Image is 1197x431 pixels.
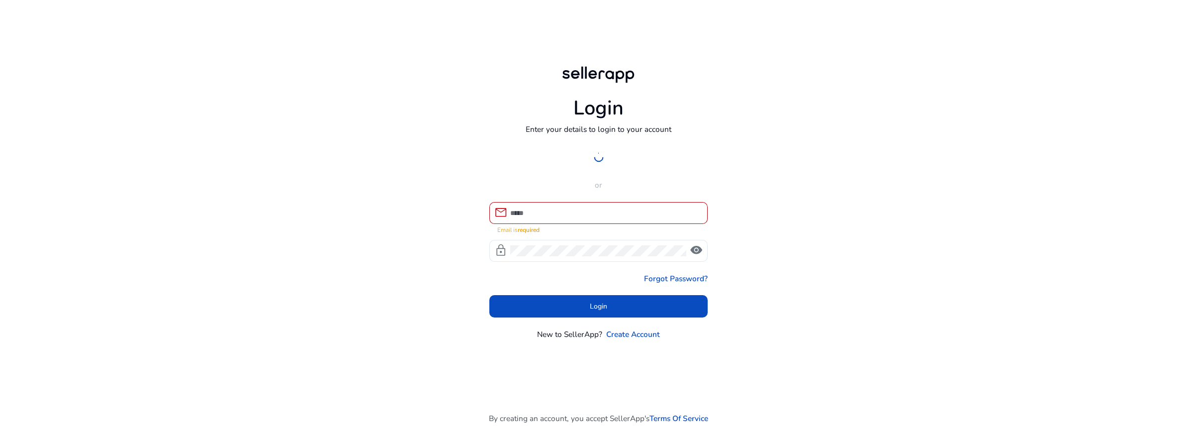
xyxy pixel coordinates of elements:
strong: required [518,226,540,234]
span: Login [590,301,607,312]
mat-error: Email is [497,224,700,234]
a: Create Account [606,328,660,340]
p: Enter your details to login to your account [526,123,671,135]
span: visibility [690,244,703,257]
p: New to SellerApp? [537,328,602,340]
a: Terms Of Service [649,413,708,424]
a: Forgot Password? [644,273,708,284]
span: mail [494,206,507,219]
p: or [489,179,708,191]
span: lock [494,244,507,257]
button: Login [489,295,708,318]
h1: Login [573,97,624,120]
